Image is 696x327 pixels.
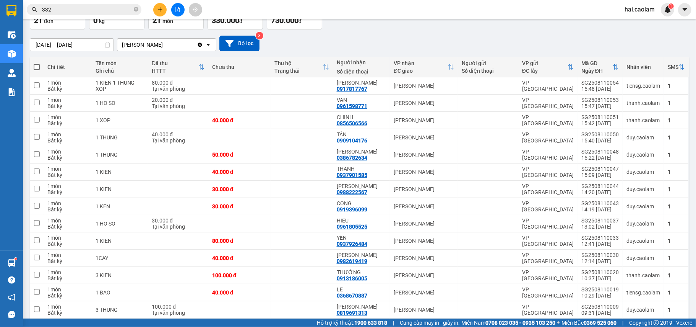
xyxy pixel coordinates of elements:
[522,97,574,109] div: VP [GEOGRAPHIC_DATA]
[581,131,619,137] div: SG2508110050
[337,137,367,144] div: 0909104176
[522,60,568,66] div: VP gửi
[212,117,267,123] div: 40.000 đ
[99,18,105,24] span: kg
[668,100,685,106] div: 1
[96,186,144,192] div: 1 KIEN
[30,39,114,51] input: Select a date range.
[581,60,613,66] div: Mã GD
[668,117,685,123] div: 1
[47,149,88,155] div: 1 món
[337,235,386,241] div: YẾN
[522,80,574,92] div: VP [GEOGRAPHIC_DATA]
[239,18,242,24] span: đ
[47,103,88,109] div: Bất kỳ
[681,6,688,13] span: caret-down
[47,269,88,275] div: 1 món
[212,152,267,158] div: 50.000 đ
[581,241,619,247] div: 12:41 [DATE]
[271,16,299,25] span: 730.000
[581,304,619,310] div: SG2508110009
[44,18,54,24] span: đơn
[394,169,454,175] div: [PERSON_NAME]
[626,117,660,123] div: thanh.caolam
[581,206,619,213] div: 14:19 [DATE]
[581,217,619,224] div: SG2508110037
[626,203,660,209] div: duy.caolam
[148,57,208,77] th: Toggle SortBy
[47,97,88,103] div: 1 món
[42,5,132,14] input: Tìm tên, số ĐT hoặc mã đơn
[393,319,394,327] span: |
[664,57,688,77] th: Toggle SortBy
[337,166,386,172] div: THANH
[96,117,144,123] div: 1 XOP
[626,255,660,261] div: duy.caolam
[668,169,685,175] div: 1
[337,131,386,137] div: TÂN
[581,137,619,144] div: 15:40 [DATE]
[96,60,144,66] div: Tên món
[152,137,204,144] div: Tại văn phòng
[47,137,88,144] div: Bất kỳ
[394,117,454,123] div: [PERSON_NAME]
[668,64,678,70] div: SMS
[47,64,88,70] div: Chi tiết
[581,310,619,316] div: 09:31 [DATE]
[47,120,88,126] div: Bất kỳ
[557,321,560,324] span: ⚪️
[337,269,386,275] div: THƯỜNG
[394,238,454,244] div: [PERSON_NAME]
[678,3,691,16] button: caret-down
[8,259,16,267] img: warehouse-icon
[522,269,574,281] div: VP [GEOGRAPHIC_DATA]
[626,238,660,244] div: duy.caolam
[581,172,619,178] div: 15:09 [DATE]
[8,31,16,39] img: warehouse-icon
[462,60,514,66] div: Người gửi
[394,152,454,158] div: [PERSON_NAME]
[8,294,15,301] span: notification
[171,3,185,16] button: file-add
[337,200,386,206] div: CONG
[152,131,204,137] div: 40.000 đ
[152,97,204,103] div: 20.000 đ
[8,311,15,318] span: message
[47,206,88,213] div: Bất kỳ
[561,319,617,327] span: Miền Bắc
[212,169,267,175] div: 40.000 đ
[96,289,144,296] div: 1 BAO
[581,86,619,92] div: 15:48 [DATE]
[584,320,617,326] strong: 0369 525 060
[668,186,685,192] div: 1
[96,272,144,278] div: 3 KIEN
[317,319,387,327] span: Hỗ trợ kỹ thuật:
[47,86,88,92] div: Bất kỳ
[96,203,144,209] div: 1 KEN
[626,152,660,158] div: duy.caolam
[337,189,367,195] div: 0988222567
[668,307,685,313] div: 1
[337,310,367,316] div: 0819691313
[668,3,674,9] sup: 1
[626,134,660,141] div: duy.caolam
[152,80,204,86] div: 80.000 đ
[394,186,454,192] div: [PERSON_NAME]
[47,275,88,281] div: Bất kỳ
[8,88,16,96] img: solution-icon
[626,221,660,227] div: duy.caolam
[47,189,88,195] div: Bất kỳ
[152,310,204,316] div: Tại văn phòng
[219,36,260,51] button: Bộ lọc
[581,224,619,230] div: 13:02 [DATE]
[299,18,302,24] span: đ
[626,64,660,70] div: Nhân viên
[212,255,267,261] div: 40.000 đ
[47,200,88,206] div: 1 món
[522,183,574,195] div: VP [GEOGRAPHIC_DATA]
[581,286,619,293] div: SG2508110019
[626,289,660,296] div: tiensg.caolam
[626,307,660,313] div: duy.caolam
[394,221,454,227] div: [PERSON_NAME]
[668,272,685,278] div: 1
